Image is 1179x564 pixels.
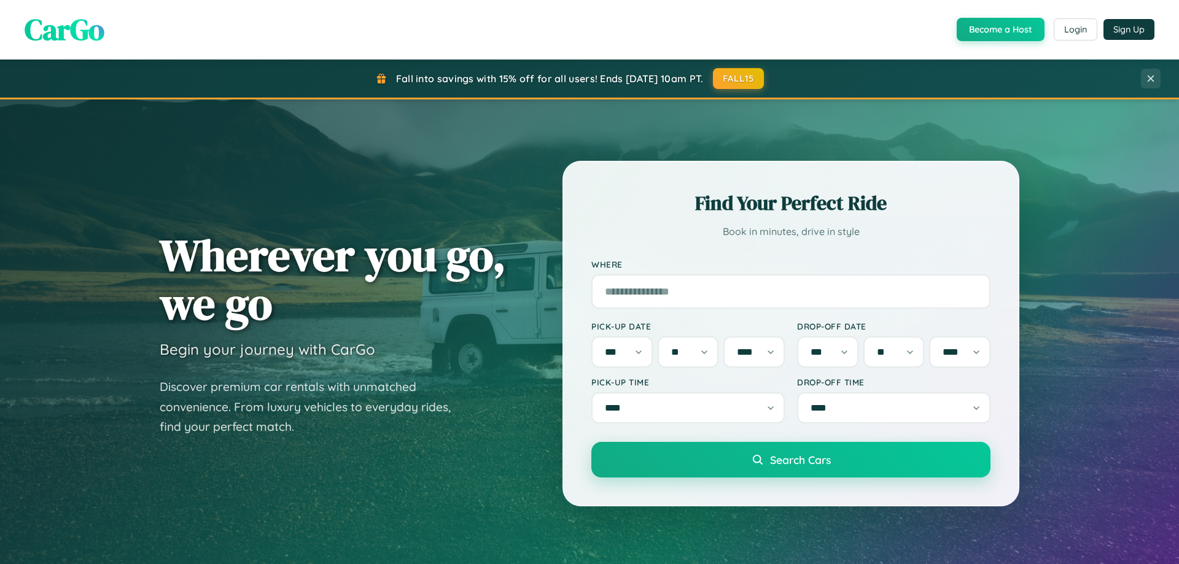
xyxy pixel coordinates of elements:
p: Discover premium car rentals with unmatched convenience. From luxury vehicles to everyday rides, ... [160,377,467,437]
button: Become a Host [957,18,1045,41]
h1: Wherever you go, we go [160,231,506,328]
span: Search Cars [770,453,831,466]
label: Pick-up Time [591,377,785,387]
button: FALL15 [713,68,765,89]
p: Book in minutes, drive in style [591,223,990,241]
label: Where [591,259,990,269]
label: Pick-up Date [591,321,785,331]
label: Drop-off Date [797,321,990,331]
button: Search Cars [591,442,990,477]
h2: Find Your Perfect Ride [591,190,990,217]
h3: Begin your journey with CarGo [160,340,375,358]
label: Drop-off Time [797,377,990,387]
span: Fall into savings with 15% off for all users! Ends [DATE] 10am PT. [396,72,704,85]
button: Sign Up [1103,19,1154,40]
span: CarGo [25,9,104,50]
button: Login [1054,18,1097,41]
